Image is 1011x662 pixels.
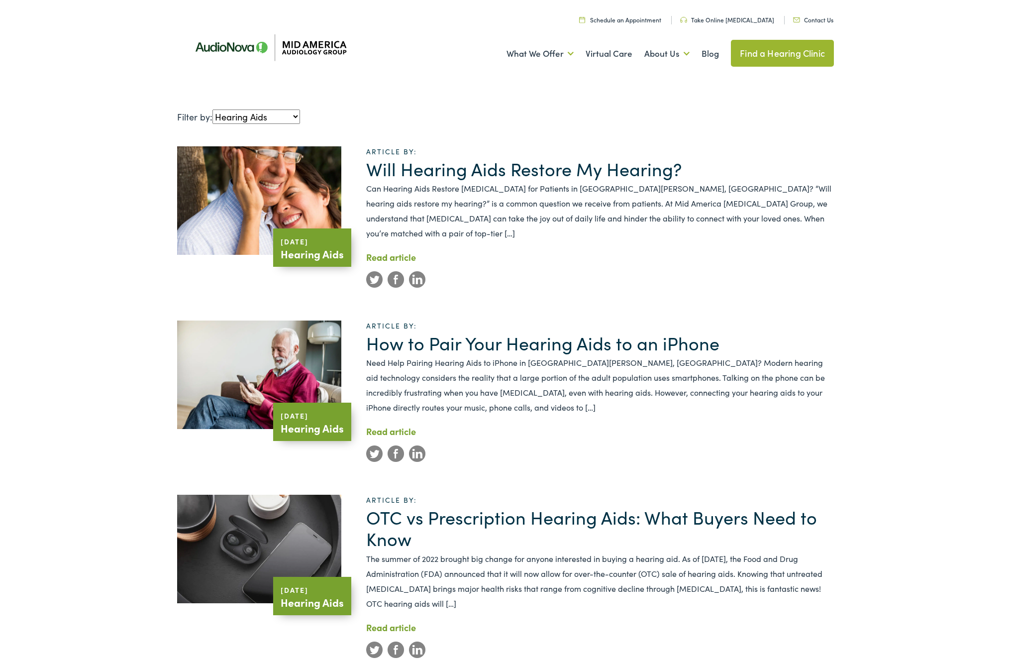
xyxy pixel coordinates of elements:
a: How to Pair Your Hearing Aids to an iPhone [366,330,719,355]
a: Blog [702,35,719,72]
a: Hearing Aids [281,595,344,610]
p: ARTICLE BY: [366,495,834,505]
a: A pair of over-the-counter (OTC) hearing aids in their carrying case [177,594,341,607]
a: What We Offer [506,35,574,72]
img: Facebook social media icon in SVG format [388,445,404,462]
img: LinkedIn social media icon in SVG format [409,271,425,288]
a: can hearing aids restore my hearing in St. Louis, MO [177,246,341,258]
a: Schedule an Appointment [579,15,661,24]
time: [DATE] [281,411,308,421]
p: Can Hearing Aids Restore [MEDICAL_DATA] for Patients in [GEOGRAPHIC_DATA][PERSON_NAME], [GEOGRAPH... [366,181,834,240]
a: how to pair hearing aids to iPhone in St. Charles, MO [177,420,341,433]
a: Read article [366,621,416,634]
p: ARTICLE BY: [366,146,834,156]
img: LinkedIn's distinctive logo showcased against a plain backdrop is representedin St. Louis. [409,642,425,658]
img: utility icon [579,16,585,23]
a: Read article [366,425,416,438]
img: Facebook social media icon in SVG format [388,271,404,288]
img: how to pair hearing aids to iPhone in St. Charles, MO [177,321,341,430]
a: Take Online [MEDICAL_DATA] [680,15,774,24]
time: [DATE] [281,236,308,246]
div: Filter by: [177,110,834,124]
a: About Us [644,35,690,72]
a: Hearing Aids [281,246,344,261]
a: Virtual Care [586,35,632,72]
a: Find a Hearing Clinic [731,40,834,67]
img: utility icon [793,17,800,22]
img: Facebook's iconic logo displayed against a plain background is showcasedin St. Louis. [388,642,404,658]
img: A pair of over-the-counter (OTC) hearing aids in their carrying case [177,495,341,604]
a: Read article [366,251,416,263]
img: Twitter social media icon in SVG format [366,445,383,462]
time: [DATE] [281,585,308,595]
img: LinkedIn social media icon in SVG format [409,445,425,462]
img: Depiction of the Free Software Foundation logo against a neutral background is shownin St. Louis. [366,642,383,658]
p: Need Help Pairing Hearing Aids to iPhone in [GEOGRAPHIC_DATA][PERSON_NAME], [GEOGRAPHIC_DATA]? Mo... [366,355,834,415]
a: Will Hearing Aids Restore My Hearing? [366,156,682,181]
a: Contact Us [793,15,833,24]
a: Hearing Aids [281,421,344,436]
img: Twitter social media icon in SVG format [366,271,383,288]
a: OTC vs Prescription Hearing Aids: What Buyers Need to Know [366,504,817,551]
img: can hearing aids restore my hearing in St. Louis, MO [177,146,341,256]
img: utility icon [680,17,687,23]
p: The summer of 2022 brought big change for anyone interested in buying a hearing aid. As of [DATE]... [366,551,834,611]
p: ARTICLE BY: [366,321,834,331]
